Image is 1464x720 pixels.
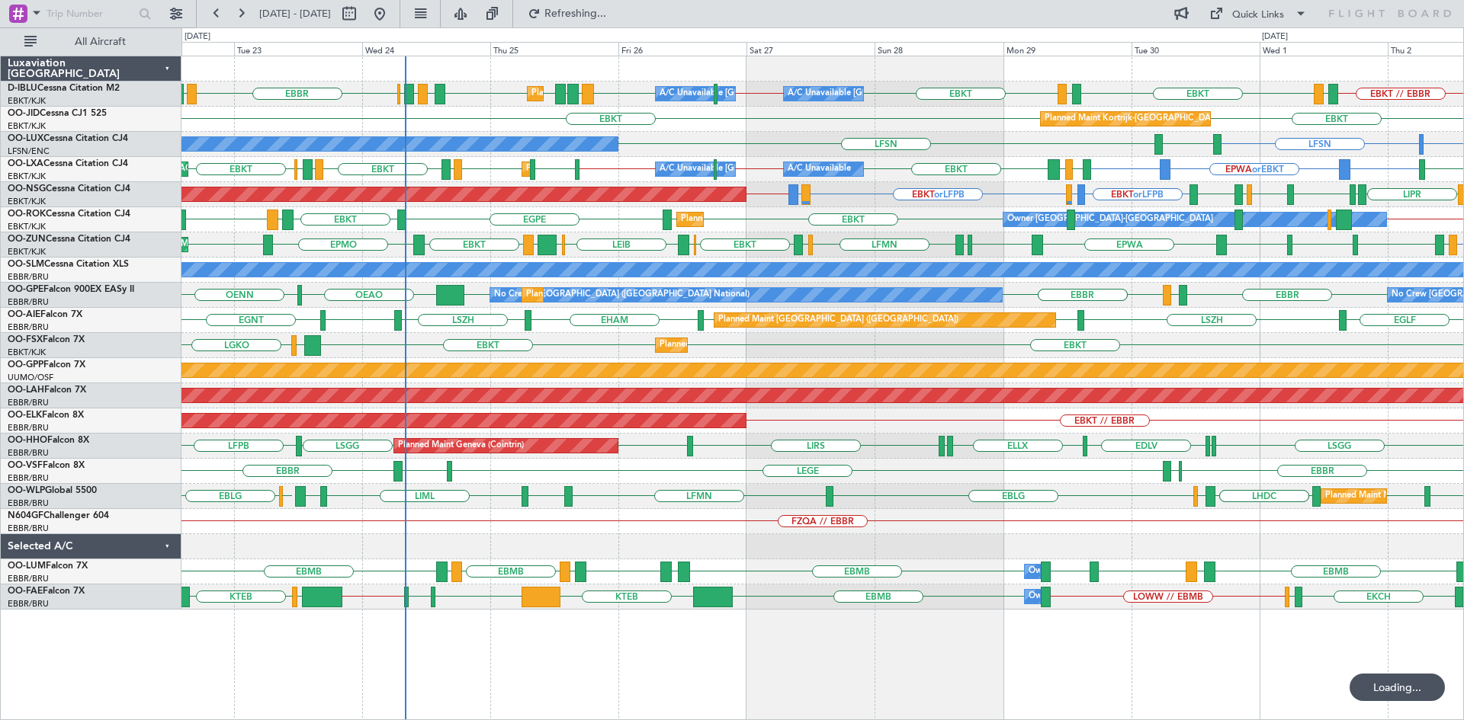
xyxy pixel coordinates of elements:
span: OO-ZUN [8,235,46,244]
span: N604GF [8,511,43,520]
a: EBBR/BRU [8,498,49,509]
a: OO-ROKCessna Citation CJ4 [8,210,130,219]
a: OO-AIEFalcon 7X [8,310,82,319]
div: Planned Maint [GEOGRAPHIC_DATA] ([GEOGRAPHIC_DATA]) [718,309,958,331]
div: A/C Unavailable [788,158,851,181]
a: OO-HHOFalcon 8X [8,436,89,445]
div: Planned Maint [GEOGRAPHIC_DATA] ([GEOGRAPHIC_DATA] National) [526,283,802,306]
input: Trip Number [47,2,134,25]
div: Wed 1 [1260,42,1388,56]
div: Tue 23 [234,42,362,56]
span: OO-ROK [8,210,46,219]
span: OO-LUM [8,562,46,571]
a: EBBR/BRU [8,296,49,308]
a: EBBR/BRU [8,271,49,283]
span: [DATE] - [DATE] [259,7,331,21]
a: OO-ZUNCessna Citation CJ4 [8,235,130,244]
div: Quick Links [1232,8,1284,23]
div: Planned Maint Kortrijk-[GEOGRAPHIC_DATA] [1045,107,1222,130]
div: Owner Melsbroek Air Base [1029,585,1132,608]
button: All Aircraft [17,30,165,54]
span: OO-LXA [8,159,43,168]
span: All Aircraft [40,37,161,47]
div: Planned Maint Milan (Linate) [1325,485,1435,507]
div: Planned Maint Geneva (Cointrin) [398,434,524,457]
div: Mon 29 [1003,42,1132,56]
a: EBKT/KJK [8,347,46,358]
a: OO-FAEFalcon 7X [8,587,85,596]
div: A/C Unavailable [GEOGRAPHIC_DATA] ([GEOGRAPHIC_DATA] National) [660,82,943,105]
span: OO-LAH [8,386,44,395]
a: OO-GPEFalcon 900EX EASy II [8,285,134,294]
div: Thu 25 [490,42,618,56]
a: OO-SLMCessna Citation XLS [8,260,129,269]
a: N604GFChallenger 604 [8,511,109,520]
div: Tue 30 [1132,42,1260,56]
a: EBKT/KJK [8,95,46,107]
div: A/C Unavailable [GEOGRAPHIC_DATA]-[GEOGRAPHIC_DATA] [788,82,1031,105]
span: D-IBLU [8,84,37,93]
span: OO-WLP [8,486,45,495]
span: OO-FSX [8,335,43,344]
a: EBBR/BRU [8,397,49,408]
a: OO-GPPFalcon 7X [8,360,85,370]
div: Fri 26 [618,42,746,56]
a: OO-LXACessna Citation CJ4 [8,159,128,168]
a: EBKT/KJK [8,120,46,132]
a: OO-NSGCessna Citation CJ4 [8,184,130,194]
span: OO-LUX [8,134,43,143]
a: OO-LAHFalcon 7X [8,386,86,395]
button: Quick Links [1202,2,1315,26]
a: OO-WLPGlobal 5500 [8,486,97,495]
a: OO-JIDCessna CJ1 525 [8,109,107,118]
a: EBKT/KJK [8,221,46,232]
a: EBBR/BRU [8,472,49,484]
a: OO-FSXFalcon 7X [8,335,85,344]
div: Sat 27 [746,42,875,56]
span: OO-GPP [8,360,43,370]
a: EBKT/KJK [8,196,46,207]
a: EBBR/BRU [8,447,49,459]
div: Planned Maint Nice ([GEOGRAPHIC_DATA]) [531,82,701,105]
span: Refreshing... [544,8,608,19]
a: EBBR/BRU [8,523,49,534]
span: OO-HHO [8,436,47,445]
a: EBKT/KJK [8,246,46,258]
a: OO-VSFFalcon 8X [8,461,85,470]
div: Planned Maint Kortrijk-[GEOGRAPHIC_DATA] [660,334,837,357]
div: No Crew [GEOGRAPHIC_DATA] ([GEOGRAPHIC_DATA] National) [494,283,750,306]
div: [DATE] [185,30,210,43]
div: Loading... [1350,674,1445,701]
div: Planned Maint Kortrijk-[GEOGRAPHIC_DATA] [526,158,704,181]
div: Owner Melsbroek Air Base [1029,560,1132,583]
a: EBKT/KJK [8,171,46,182]
span: OO-JID [8,109,40,118]
span: OO-AIE [8,310,40,319]
a: D-IBLUCessna Citation M2 [8,84,120,93]
div: Wed 24 [362,42,490,56]
span: OO-NSG [8,184,46,194]
div: Sun 28 [875,42,1003,56]
a: EBBR/BRU [8,422,49,434]
a: UUMO/OSF [8,372,53,383]
span: OO-VSF [8,461,43,470]
span: OO-GPE [8,285,43,294]
span: OO-ELK [8,411,42,420]
span: OO-SLM [8,260,44,269]
a: OO-ELKFalcon 8X [8,411,84,420]
div: Planned Maint Kortrijk-[GEOGRAPHIC_DATA] [681,208,859,231]
a: EBBR/BRU [8,598,49,610]
span: OO-FAE [8,587,43,596]
a: OO-LUXCessna Citation CJ4 [8,134,128,143]
div: A/C Unavailable [GEOGRAPHIC_DATA] ([GEOGRAPHIC_DATA] National) [660,158,943,181]
div: [DATE] [1262,30,1288,43]
a: OO-LUMFalcon 7X [8,562,88,571]
a: LFSN/ENC [8,146,50,157]
a: EBBR/BRU [8,322,49,333]
button: Refreshing... [521,2,612,26]
div: Owner [GEOGRAPHIC_DATA]-[GEOGRAPHIC_DATA] [1007,208,1213,231]
a: EBBR/BRU [8,573,49,584]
